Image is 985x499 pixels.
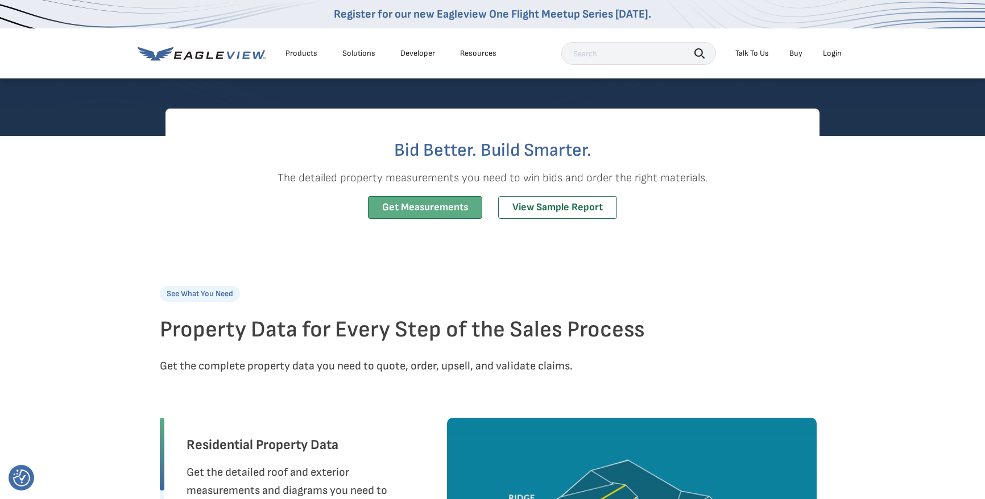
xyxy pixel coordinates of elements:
[735,48,769,59] div: Talk To Us
[368,196,482,219] a: Get Measurements
[160,316,825,343] h2: Property Data for Every Step of the Sales Process
[400,48,435,59] a: Developer
[165,142,820,160] h2: Bid Better. Build Smarter.
[165,169,820,187] p: The detailed property measurements you need to win bids and order the right materials.
[561,42,716,65] input: Search
[789,48,802,59] a: Buy
[342,48,375,59] div: Solutions
[334,7,651,21] a: Register for our new Eagleview One Flight Meetup Series [DATE].
[13,469,30,486] img: Revisit consent button
[160,286,240,302] p: See What You Need
[160,357,825,375] p: Get the complete property data you need to quote, order, upsell, and validate claims.
[187,436,338,454] h3: Residential Property Data
[498,196,617,219] a: View Sample Report
[460,48,496,59] div: Resources
[13,469,30,486] button: Consent Preferences
[285,48,317,59] div: Products
[823,48,842,59] div: Login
